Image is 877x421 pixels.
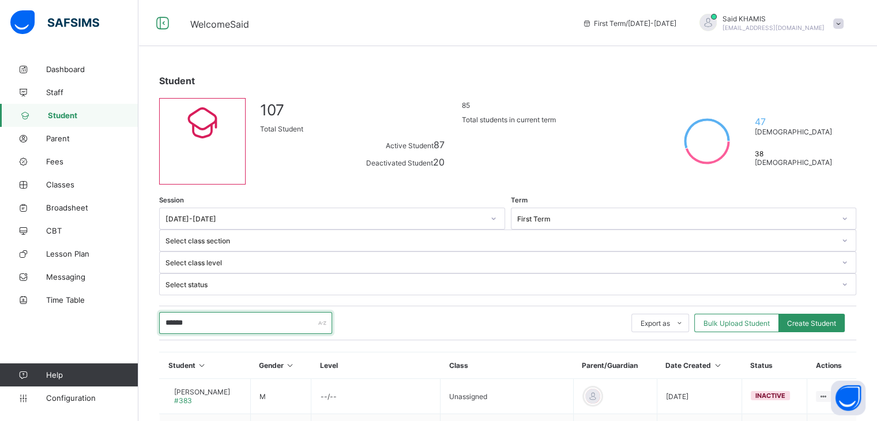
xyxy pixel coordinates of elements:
[582,19,676,28] span: session/term information
[657,352,742,379] th: Date Created
[10,10,99,35] img: safsims
[285,361,295,370] i: Sort in Ascending Order
[742,352,807,379] th: Status
[754,116,837,127] span: 47
[165,215,484,223] div: [DATE]-[DATE]
[165,258,835,267] div: Select class level
[197,361,207,370] i: Sort in Ascending Order
[190,18,249,30] span: Welcome Said
[257,122,447,136] div: Total Student
[159,75,195,87] span: Student
[46,180,138,189] span: Classes
[754,149,837,158] span: 38
[46,226,138,235] span: CBT
[434,139,445,151] span: 87
[722,24,825,31] span: [EMAIL_ADDRESS][DOMAIN_NAME]
[462,101,646,110] span: 85
[433,156,445,168] span: 20
[311,379,441,414] td: --/--
[46,272,138,281] span: Messaging
[517,215,835,223] div: First Term
[46,134,138,143] span: Parent
[787,319,836,328] span: Create Student
[722,14,825,23] span: Said KHAMIS
[754,127,837,136] span: [DEMOGRAPHIC_DATA]
[250,352,311,379] th: Gender
[165,280,835,289] div: Select status
[160,352,251,379] th: Student
[688,14,849,33] div: SaidKHAMIS
[713,361,722,370] i: Sort in Ascending Order
[441,352,574,379] th: Class
[462,115,646,124] span: Total students in current term
[657,379,742,414] td: [DATE]
[46,370,138,379] span: Help
[573,352,657,379] th: Parent/Guardian
[174,388,230,396] span: [PERSON_NAME]
[511,196,528,204] span: Term
[46,249,138,258] span: Lesson Plan
[641,319,670,328] span: Export as
[386,141,434,150] span: Active Student
[46,88,138,97] span: Staff
[807,352,856,379] th: Actions
[46,393,138,403] span: Configuration
[46,295,138,305] span: Time Table
[250,379,311,414] td: M
[755,392,785,400] span: inactive
[174,396,192,405] span: #383
[46,157,138,166] span: Fees
[311,352,441,379] th: Level
[831,381,865,415] button: Open asap
[366,159,433,167] span: Deactivated Student
[48,111,138,120] span: Student
[159,196,184,204] span: Session
[754,158,837,167] span: [DEMOGRAPHIC_DATA]
[46,65,138,74] span: Dashboard
[165,236,835,245] div: Select class section
[46,203,138,212] span: Broadsheet
[441,379,574,414] td: Unassigned
[260,101,445,119] span: 107
[703,319,770,328] span: Bulk Upload Student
